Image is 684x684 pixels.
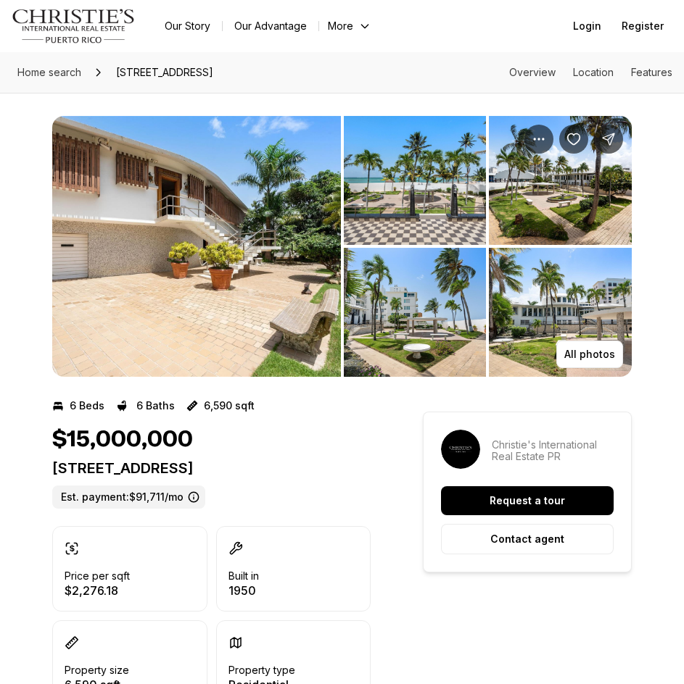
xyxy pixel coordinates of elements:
[613,12,672,41] button: Register
[228,570,259,582] p: Built in
[573,20,601,32] span: Login
[509,67,672,78] nav: Page section menu
[52,459,371,477] p: [STREET_ADDRESS]
[489,248,632,377] button: View image gallery
[228,585,259,596] p: 1950
[344,116,633,377] li: 2 of 6
[564,349,615,360] p: All photos
[573,66,614,78] a: Skip to: Location
[12,61,87,84] a: Home search
[52,116,341,377] button: View image gallery
[490,495,565,506] p: Request a tour
[223,16,318,36] a: Our Advantage
[17,66,81,78] span: Home search
[228,664,295,676] p: Property type
[524,125,553,154] button: Property options
[65,664,129,676] p: Property size
[489,116,632,245] button: View image gallery
[136,400,175,412] p: 6 Baths
[509,66,556,78] a: Skip to: Overview
[556,341,623,368] button: All photos
[622,20,664,32] span: Register
[65,570,130,582] p: Price per sqft
[65,585,130,596] p: $2,276.18
[631,66,672,78] a: Skip to: Features
[344,248,487,377] button: View image gallery
[70,400,104,412] p: 6 Beds
[12,9,136,43] img: logo
[490,533,564,545] p: Contact agent
[52,485,205,509] label: Est. payment: $91,711/mo
[319,16,380,36] button: More
[594,125,623,154] button: Share Property: 20 AMAPOLA ST
[492,439,614,462] p: Christie's International Real Estate PR
[110,61,219,84] span: [STREET_ADDRESS]
[344,116,487,245] button: View image gallery
[153,16,222,36] a: Our Story
[559,125,588,154] button: Save Property: 20 AMAPOLA ST
[564,12,610,41] button: Login
[204,400,255,412] p: 6,590 sqft
[441,524,614,554] button: Contact agent
[52,116,632,377] div: Listing Photos
[52,116,341,377] li: 1 of 6
[52,426,193,454] h1: $15,000,000
[441,486,614,515] button: Request a tour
